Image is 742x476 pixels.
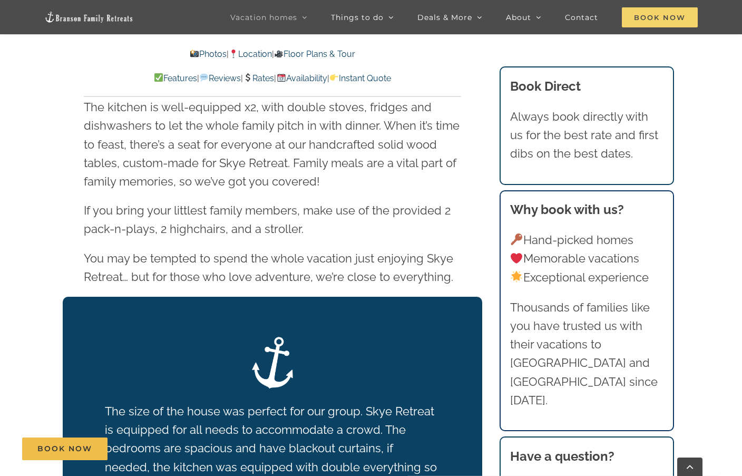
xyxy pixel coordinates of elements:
span: Deals & More [417,14,472,21]
span: The kitchen is well-equipped x2, with double stoves, fridges and dishwashers to let the whole fam... [84,100,460,188]
span: Contact [565,14,598,21]
a: Rates [243,73,274,83]
img: Branson Family Retreats [246,336,299,389]
p: | | [84,47,461,61]
img: 📸 [190,50,199,58]
img: 👉 [330,73,338,82]
img: ✅ [154,73,163,82]
strong: Have a question? [510,449,614,464]
img: ❤️ [511,252,522,264]
a: Floor Plans & Tour [274,49,355,59]
span: Book Now [622,7,698,27]
b: Book Direct [510,79,581,94]
a: Photos [189,49,226,59]
span: You may be tempted to spend the whole vacation just enjoying Skye Retreat… but for those who love... [84,251,453,284]
a: Instant Quote [329,73,391,83]
img: 💬 [200,73,208,82]
span: Things to do [331,14,384,21]
a: Book Now [22,438,108,460]
img: 💲 [243,73,252,82]
img: 📍 [229,50,238,58]
p: Thousands of families like you have trusted us with their vacations to [GEOGRAPHIC_DATA] and [GEO... [510,298,664,410]
span: About [506,14,531,21]
span: Vacation homes [230,14,297,21]
img: 📆 [277,73,286,82]
p: Always book directly with us for the best rate and first dibs on the best dates. [510,108,664,163]
h3: Why book with us? [510,200,664,219]
p: | | | | [84,72,461,85]
a: Location [229,49,272,59]
img: 🌟 [511,271,522,283]
span: Book Now [37,444,92,453]
img: 🎥 [275,50,283,58]
a: Availability [276,73,327,83]
span: If you bring your littlest family members, make use of the provided 2 pack-n-plays, 2 highchairs,... [84,203,451,236]
img: Branson Family Retreats Logo [44,11,134,23]
a: Features [154,73,197,83]
p: Hand-picked homes Memorable vacations Exceptional experience [510,231,664,287]
a: Reviews [199,73,241,83]
img: 🔑 [511,234,522,245]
